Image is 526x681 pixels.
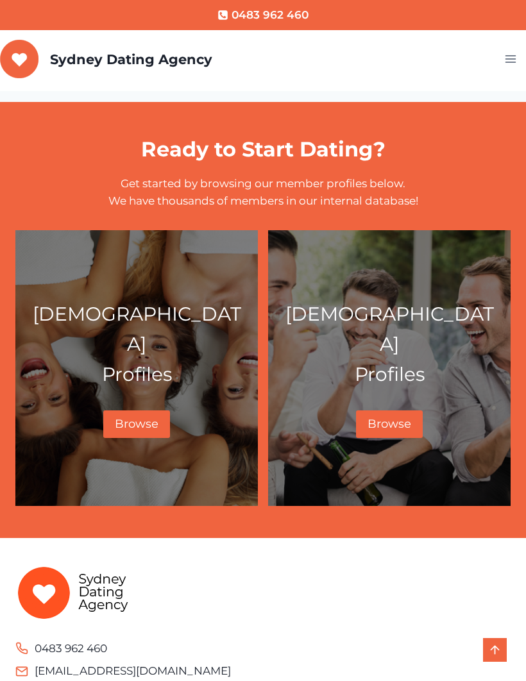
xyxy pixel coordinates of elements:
span: Browse [115,417,158,431]
span: 0483 962 460 [35,639,107,659]
a: Browse [103,410,170,438]
p: Get started by browsing our member profiles below. We have thousands of members in our internal d... [15,175,511,210]
h1: Ready to Start Dating? [15,134,511,165]
span: 0483 962 460 [232,6,309,24]
p: [DEMOGRAPHIC_DATA] Profiles [279,299,500,390]
button: Open menu [499,49,526,69]
span: Browse [368,417,411,431]
p: [DEMOGRAPHIC_DATA] Profiles [26,299,247,390]
a: 0483 962 460 [217,6,309,24]
a: Scroll to top [483,638,507,662]
a: 0483 962 460 [15,639,107,659]
div: Sydney Dating Agency [50,51,212,67]
a: Browse [356,410,423,438]
a: [EMAIL_ADDRESS][DOMAIN_NAME] [35,664,231,677]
